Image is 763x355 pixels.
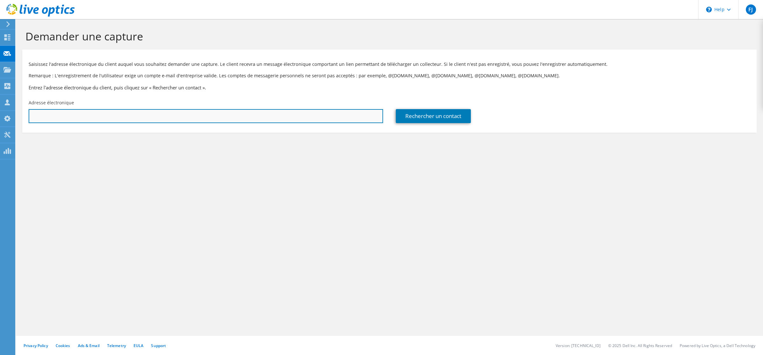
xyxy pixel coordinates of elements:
[56,343,70,348] a: Cookies
[29,84,750,91] h3: Entrez l'adresse électronique du client, puis cliquez sur « Rechercher un contact ».
[151,343,166,348] a: Support
[134,343,143,348] a: EULA
[24,343,48,348] a: Privacy Policy
[746,4,756,15] span: FJ
[556,343,601,348] li: Version: [TECHNICAL_ID]
[29,61,750,68] p: Saisissez l'adresse électronique du client auquel vous souhaitez demander une capture. Le client ...
[29,72,750,79] p: Remarque : L'enregistrement de l'utilisateur exige un compte e-mail d'entreprise valide. Les comp...
[680,343,755,348] li: Powered by Live Optics, a Dell Technology
[29,100,74,106] label: Adresse électronique
[608,343,672,348] li: © 2025 Dell Inc. All Rights Reserved
[706,7,712,12] svg: \n
[107,343,126,348] a: Telemetry
[25,30,750,43] h1: Demander une capture
[396,109,471,123] a: Rechercher un contact
[78,343,100,348] a: Ads & Email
